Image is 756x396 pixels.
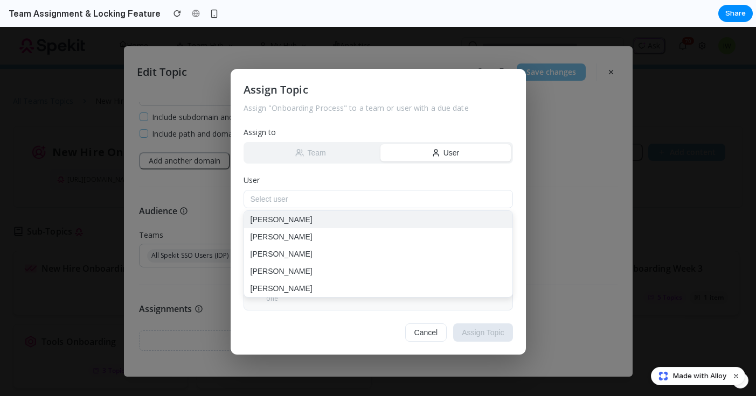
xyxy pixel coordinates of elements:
[725,8,746,19] span: Share
[244,55,513,71] h2: Assign Topic
[244,184,512,201] button: [PERSON_NAME]
[730,370,743,383] button: Dismiss watermark
[246,117,376,135] button: Team
[4,7,161,20] h2: Team Assignment & Locking Feature
[244,201,512,218] button: [PERSON_NAME]
[244,75,513,87] p: Assign " Onboarding Process " to a team or user with a due date
[244,100,513,111] label: Assign to
[405,296,447,315] button: Cancel
[380,117,511,135] button: User
[244,147,513,159] label: User
[651,371,727,381] a: Made with Alloy
[244,236,512,253] button: [PERSON_NAME]
[673,371,726,381] span: Made with Alloy
[244,218,512,236] button: [PERSON_NAME]
[244,253,512,270] button: [PERSON_NAME]
[244,163,513,181] button: Select user
[718,5,753,22] button: Share
[453,296,512,315] button: Assign Topic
